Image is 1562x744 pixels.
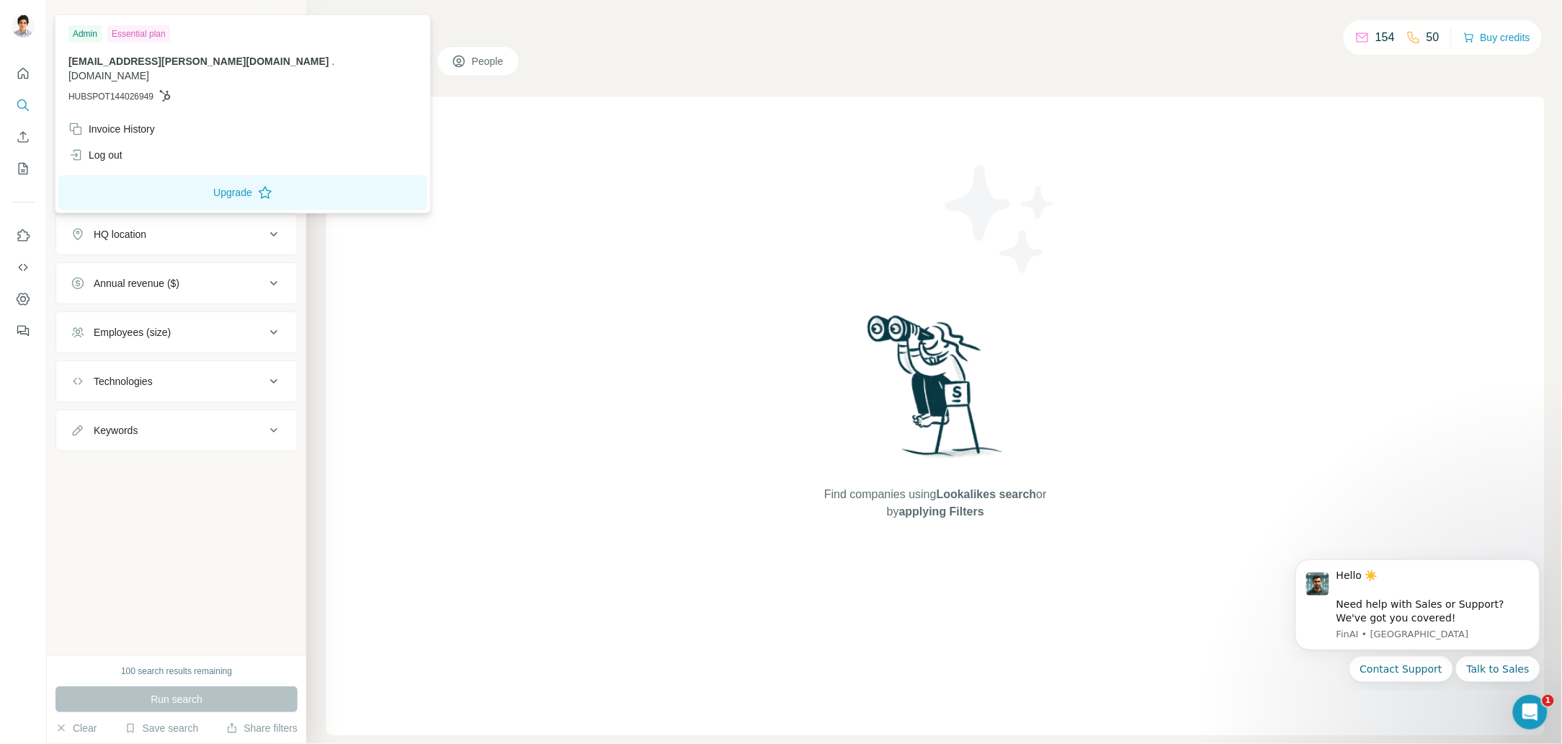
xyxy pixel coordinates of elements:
[12,14,35,37] img: Avatar
[56,364,297,399] button: Technologies
[12,124,35,150] button: Enrich CSV
[68,90,153,103] span: HUBSPOT144026949
[68,148,122,162] div: Log out
[68,70,149,81] span: [DOMAIN_NAME]
[472,54,505,68] span: People
[937,488,1037,500] span: Lookalikes search
[94,276,179,291] div: Annual revenue ($)
[121,665,232,678] div: 100 search results remaining
[861,311,1011,472] img: Surfe Illustration - Woman searching with binoculars
[12,223,35,249] button: Use Surfe on LinkedIn
[820,486,1050,521] span: Find companies using or by
[1274,546,1562,691] iframe: Intercom notifications mensaje
[12,61,35,87] button: Quick start
[12,318,35,344] button: Feedback
[1375,29,1395,46] p: 154
[12,92,35,118] button: Search
[56,315,297,350] button: Employees (size)
[68,122,155,136] div: Invoice History
[55,721,97,735] button: Clear
[94,325,171,340] div: Employees (size)
[899,505,984,518] span: applying Filters
[56,413,297,448] button: Keywords
[107,25,170,43] div: Essential plan
[12,254,35,280] button: Use Surfe API
[125,721,198,735] button: Save search
[94,423,138,438] div: Keywords
[326,17,1545,37] h4: Search
[94,227,146,242] div: HQ location
[1513,695,1548,730] iframe: Intercom live chat
[1427,29,1440,46] p: 50
[68,56,329,67] span: [EMAIL_ADDRESS][PERSON_NAME][DOMAIN_NAME]
[56,217,297,252] button: HQ location
[12,156,35,182] button: My lists
[68,25,102,43] div: Admin
[251,9,306,30] button: Hide
[936,154,1066,284] img: Surfe Illustration - Stars
[58,175,427,210] button: Upgrade
[1463,27,1530,48] button: Buy credits
[1543,695,1554,707] span: 1
[12,286,35,312] button: Dashboard
[55,13,101,26] div: New search
[56,266,297,301] button: Annual revenue ($)
[226,721,298,735] button: Share filters
[332,56,335,67] span: .
[94,374,153,389] div: Technologies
